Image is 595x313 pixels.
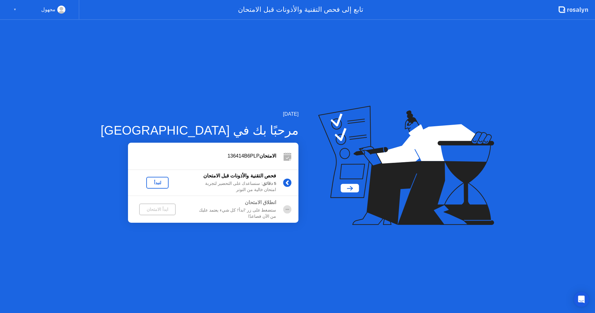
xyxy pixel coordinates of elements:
div: ابدأ الامتحان [142,207,173,212]
b: الامتحان [259,153,276,159]
b: انطلاق الامتحان [245,200,276,205]
div: لنبدأ [149,180,166,185]
div: : سنساعدك على التحضير لتجربة امتحان خالية من التوتر [187,181,276,193]
div: Open Intercom Messenger [574,292,589,307]
button: لنبدأ [146,177,169,189]
div: ستضغط على زر 'ابدأ'! كل شيء يعتمد عليك من الآن فصاعدًا [187,207,276,220]
div: مجهول [41,6,55,14]
b: فحص التقنية والأذونات قبل الامتحان [203,173,276,178]
div: ▼ [13,6,16,14]
div: مرحبًا بك في [GEOGRAPHIC_DATA] [101,121,299,140]
div: [DATE] [101,110,299,118]
b: 5 دقائق [262,181,276,186]
button: ابدأ الامتحان [139,203,176,215]
div: 136414B6PLP [128,152,276,160]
